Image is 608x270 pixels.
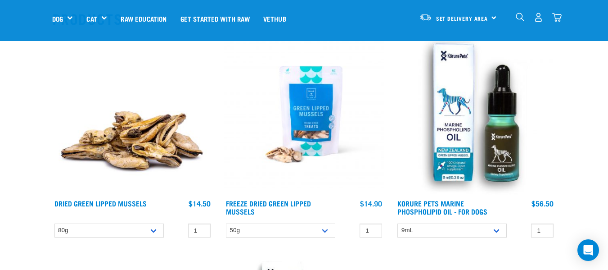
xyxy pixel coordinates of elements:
input: 1 [188,224,211,238]
input: 1 [360,224,382,238]
a: Dried Green Lipped Mussels [54,201,147,205]
a: Vethub [257,0,293,37]
span: Set Delivery Area [436,17,488,20]
div: $56.50 [531,199,554,207]
img: van-moving.png [419,13,432,21]
img: RE Product Shoot 2023 Nov8551 [224,34,384,195]
img: home-icon@2x.png [552,13,562,22]
div: Open Intercom Messenger [577,239,599,261]
a: Freeze Dried Green Lipped Mussels [226,201,311,213]
img: 1306 Freeze Dried Mussels 01 [52,34,213,195]
a: Cat [86,14,97,24]
a: Get started with Raw [174,0,257,37]
a: Korure Pets Marine Phospholipid Oil - for Dogs [397,201,487,213]
img: OI Lfront 1024x1024 [395,34,556,195]
input: 1 [531,224,554,238]
img: user.png [534,13,543,22]
div: $14.50 [189,199,211,207]
div: $14.90 [360,199,382,207]
img: home-icon-1@2x.png [516,13,524,21]
a: Raw Education [114,0,173,37]
a: Dog [52,14,63,24]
